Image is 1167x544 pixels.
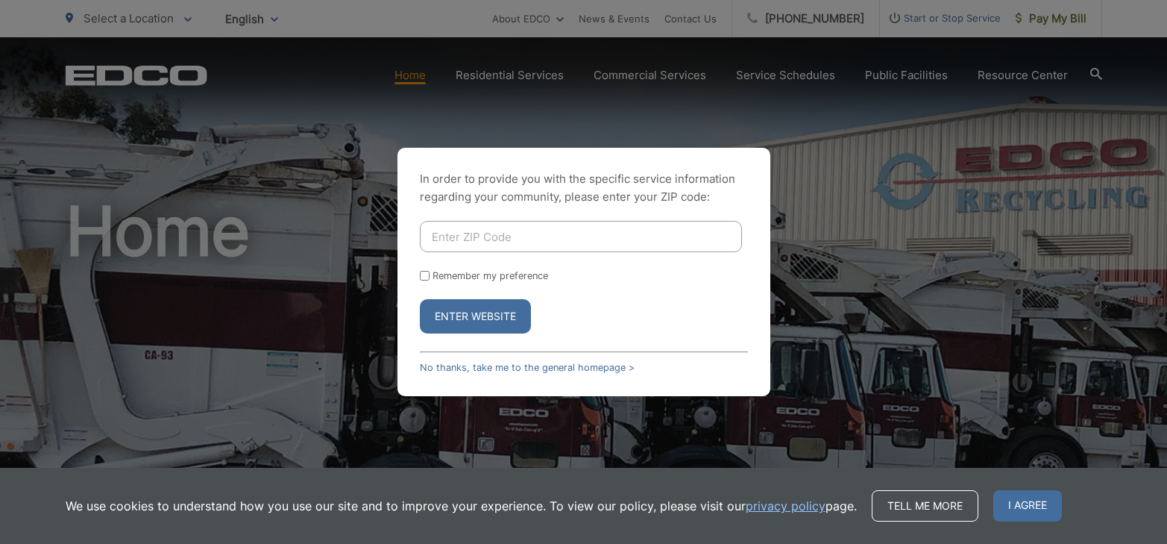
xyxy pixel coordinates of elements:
[420,299,531,334] button: Enter Website
[66,497,857,515] p: We use cookies to understand how you use our site and to improve your experience. To view our pol...
[420,170,748,206] p: In order to provide you with the specific service information regarding your community, please en...
[420,221,742,252] input: Enter ZIP Code
[746,497,825,515] a: privacy policy
[872,490,978,522] a: Tell me more
[432,270,548,281] label: Remember my preference
[420,362,635,373] a: No thanks, take me to the general homepage >
[993,490,1062,522] span: I agree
